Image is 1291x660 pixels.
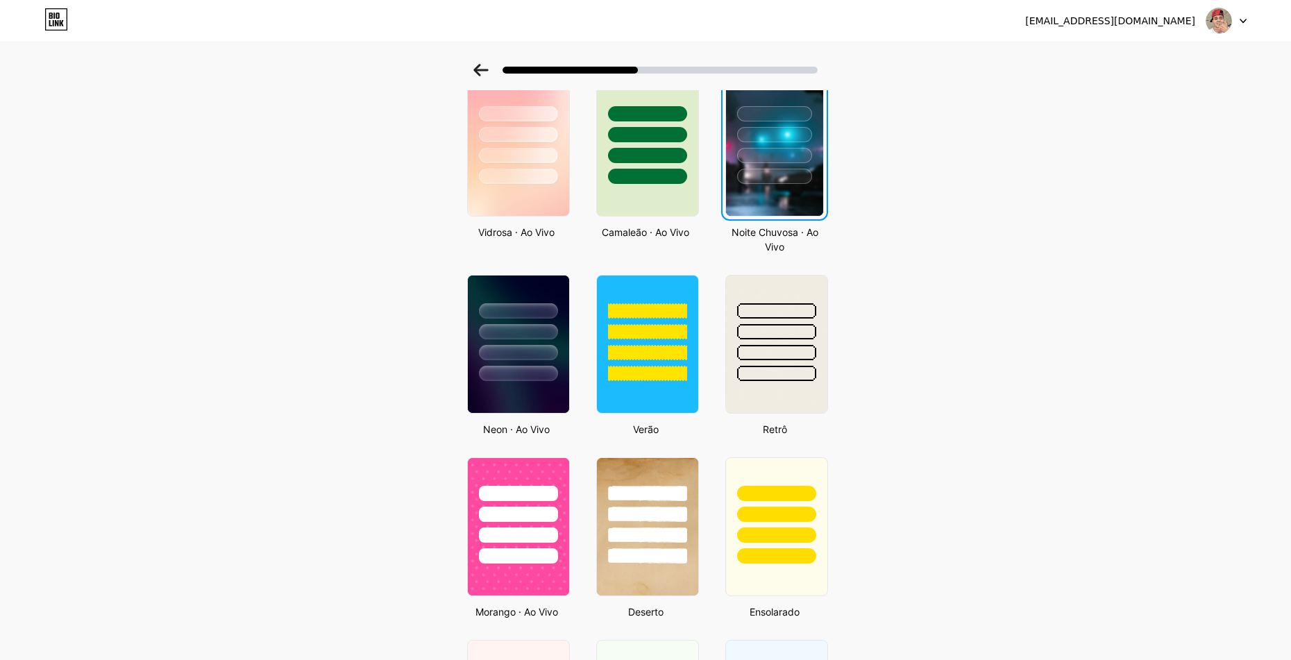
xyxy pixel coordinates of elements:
[592,604,699,619] div: Deserto
[463,604,570,619] div: Morango · Ao Vivo
[1206,8,1232,34] img: Neto Santos
[721,422,828,437] div: Retrô
[721,604,828,619] div: Ensolarado
[1025,14,1195,28] div: [EMAIL_ADDRESS][DOMAIN_NAME]
[592,422,699,437] div: Verão
[463,422,570,437] div: Neon · Ao Vivo
[721,225,828,254] div: Noite Chuvosa · Ao Vivo
[592,225,699,239] div: Camaleão · Ao Vivo
[463,225,570,239] div: Vidrosa · Ao Vivo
